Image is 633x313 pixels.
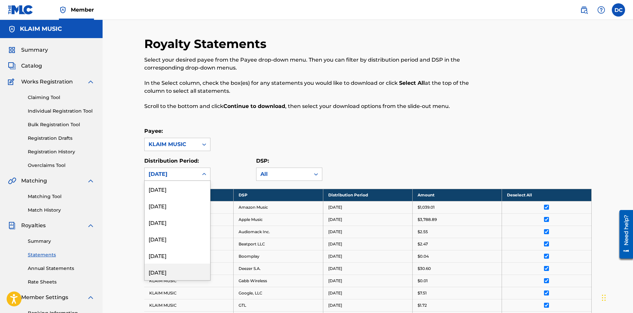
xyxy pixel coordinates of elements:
td: [DATE] [323,201,412,213]
a: CatalogCatalog [8,62,42,70]
th: Deselect All [502,189,591,201]
td: [DATE] [323,275,412,287]
p: In the Select column, check the box(es) for any statements you would like to download or click at... [144,79,489,95]
div: KLAIM MUSIC [149,140,194,148]
span: Member Settings [21,293,68,301]
img: expand [87,78,95,86]
div: [DATE] [145,247,210,264]
a: Statements [28,251,95,258]
td: Amazon Music [234,201,323,213]
label: DSP: [256,158,269,164]
div: All [260,170,306,178]
a: Match History [28,207,95,214]
p: Select your desired payee from the Payee drop-down menu. Then you can filter by distribution peri... [144,56,489,72]
a: SummarySummary [8,46,48,54]
label: Payee: [144,128,163,134]
a: Claiming Tool [28,94,95,101]
a: Summary [28,238,95,245]
p: $2.55 [418,229,428,235]
img: Works Registration [8,78,17,86]
p: $1.72 [418,302,427,308]
strong: Continue to download [223,103,285,109]
div: Arrastrar [602,288,606,308]
td: [DATE] [323,299,412,311]
img: expand [87,222,95,230]
p: $1,039.01 [418,204,434,210]
img: Summary [8,46,16,54]
td: [DATE] [323,250,412,262]
td: KLAIM MUSIC [144,287,234,299]
p: $0.01 [418,278,428,284]
td: [DATE] [323,287,412,299]
a: Registration Drafts [28,135,95,142]
span: Works Registration [21,78,73,86]
div: [DATE] [145,197,210,214]
img: Top Rightsholder [59,6,67,14]
td: Boomplay [234,250,323,262]
img: Accounts [8,25,16,33]
p: Scroll to the bottom and click , then select your download options from the slide-out menu. [144,102,489,110]
a: Individual Registration Tool [28,108,95,115]
span: Summary [21,46,48,54]
a: Bulk Registration Tool [28,121,95,128]
strong: Select All [399,80,425,86]
a: Matching Tool [28,193,95,200]
img: Royalties [8,222,16,230]
div: [DATE] [145,181,210,197]
th: Amount [412,189,502,201]
td: GTL [234,299,323,311]
h2: Royalty Statements [144,36,270,51]
img: Matching [8,177,16,185]
div: [DATE] [145,214,210,231]
a: Rate Sheets [28,279,95,286]
a: Public Search [577,3,591,17]
span: Catalog [21,62,42,70]
img: Member Settings [8,293,16,301]
span: Royalties [21,222,46,230]
div: Widget de chat [600,281,633,313]
label: Distribution Period: [144,158,199,164]
span: Matching [21,177,47,185]
p: $7.51 [418,290,427,296]
td: Google, LLC [234,287,323,299]
p: $0.04 [418,253,429,259]
h5: KLAIM MUSIC [20,25,62,33]
td: KLAIM MUSIC [144,299,234,311]
img: Catalog [8,62,16,70]
a: Annual Statements [28,265,95,272]
iframe: Chat Widget [600,281,633,313]
div: [DATE] [145,264,210,280]
th: DSP [234,189,323,201]
div: [DATE] [145,231,210,247]
p: $2.47 [418,241,428,247]
td: [DATE] [323,262,412,275]
td: Apple Music [234,213,323,226]
td: Gabb Wireless [234,275,323,287]
img: expand [87,293,95,301]
p: $30.60 [418,266,431,272]
a: Overclaims Tool [28,162,95,169]
th: Distribution Period [323,189,412,201]
div: Help [595,3,608,17]
td: Beatport LLC [234,238,323,250]
img: search [580,6,588,14]
td: [DATE] [323,226,412,238]
img: expand [87,177,95,185]
p: $3,788.89 [418,217,437,223]
img: help [597,6,605,14]
div: User Menu [612,3,625,17]
a: Registration History [28,148,95,155]
td: Deezer S.A. [234,262,323,275]
td: [DATE] [323,213,412,226]
iframe: Resource Center [614,208,633,261]
img: MLC Logo [8,5,33,15]
td: KLAIM MUSIC [144,275,234,287]
span: Member [71,6,94,14]
td: Audiomack Inc. [234,226,323,238]
td: [DATE] [323,238,412,250]
div: [DATE] [149,170,194,178]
